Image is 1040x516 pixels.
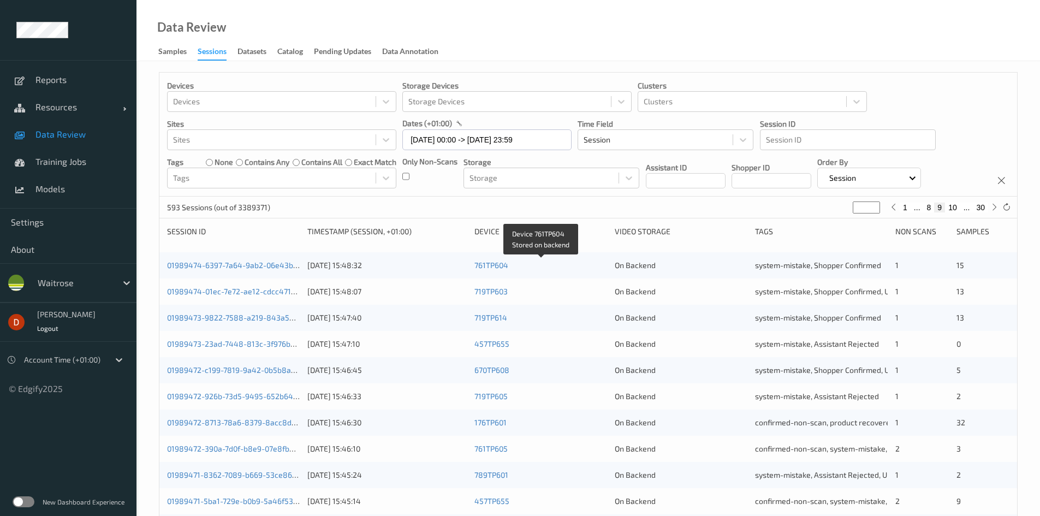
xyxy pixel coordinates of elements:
a: 789TP601 [474,470,508,479]
div: [DATE] 15:46:45 [307,365,467,376]
div: Tags [755,226,888,237]
p: Tags [167,157,183,168]
a: 01989473-23ad-7448-813c-3f976b4cd2d2 [167,339,317,348]
span: 1 [895,470,899,479]
div: On Backend [615,470,747,481]
div: [DATE] 15:45:14 [307,496,467,507]
a: 457TP655 [474,339,509,348]
div: Data Review [157,22,226,33]
div: Device [474,226,607,237]
div: Sessions [198,46,227,61]
p: Storage [463,157,639,168]
div: [DATE] 15:46:10 [307,443,467,454]
div: [DATE] 15:47:10 [307,339,467,349]
span: 13 [956,313,964,322]
a: Data Annotation [382,44,449,60]
div: On Backend [615,339,747,349]
div: On Backend [615,417,747,428]
a: 761TP604 [474,260,508,270]
label: none [215,157,233,168]
span: confirmed-non-scan, product recovered, recovered product, Shopper Confirmed [755,418,1033,427]
a: Sessions [198,44,237,61]
p: Storage Devices [402,80,632,91]
span: system-mistake, Shopper Confirmed, Unusual-Activity, Picklist item alert [755,365,1004,375]
div: On Backend [615,365,747,376]
div: [DATE] 15:47:40 [307,312,467,323]
div: [DATE] 15:46:30 [307,417,467,428]
span: 1 [895,339,899,348]
p: Shopper ID [732,162,811,173]
label: exact match [354,157,396,168]
span: 15 [956,260,964,270]
label: contains any [245,157,289,168]
p: dates (+01:00) [402,118,452,129]
a: 01989474-6397-7a64-9ab2-06e43b3463e9 [167,260,320,270]
div: On Backend [615,391,747,402]
a: 761TP605 [474,444,508,453]
p: 593 Sessions (out of 3389371) [167,202,270,213]
a: 01989472-390a-7d0f-b8e9-07e8fbb1e06e [167,444,314,453]
a: Datasets [237,44,277,60]
div: On Backend [615,260,747,271]
div: [DATE] 15:46:33 [307,391,467,402]
span: 9 [956,496,961,506]
button: ... [911,203,924,212]
div: [DATE] 15:48:07 [307,286,467,297]
p: Order By [817,157,922,168]
div: Samples [956,226,1009,237]
div: Samples [158,46,187,60]
a: 01989472-8713-78a6-8379-8acc8d02eb0a [167,418,318,427]
a: 01989472-926b-73d5-9495-652b64266775 [167,392,318,401]
div: Datasets [237,46,266,60]
span: 1 [895,365,899,375]
span: 1 [895,260,899,270]
div: Pending Updates [314,46,371,60]
button: 1 [900,203,911,212]
p: Session ID [760,118,936,129]
label: contains all [301,157,342,168]
a: 01989474-01ec-7e72-ae12-cdcc4718d4b2 [167,287,314,296]
div: On Backend [615,496,747,507]
div: Catalog [277,46,303,60]
a: 670TP608 [474,365,509,375]
span: 0 [956,339,961,348]
div: Video Storage [615,226,747,237]
div: Session ID [167,226,300,237]
p: Sites [167,118,396,129]
div: On Backend [615,312,747,323]
span: 1 [895,392,899,401]
span: 2 [895,444,900,453]
a: 01989471-5ba1-729e-b0b9-5a46f53f05a9 [167,496,313,506]
span: 2 [956,392,961,401]
span: 1 [895,418,899,427]
span: system-mistake, Shopper Confirmed, Unusual-Activity [755,287,941,296]
div: Non Scans [895,226,948,237]
a: 719TP614 [474,313,507,322]
a: 01989472-c199-7819-9a42-0b5b8af48d58 [167,365,317,375]
span: system-mistake, Assistant Rejected [755,339,879,348]
span: 13 [956,287,964,296]
button: 8 [924,203,935,212]
span: 2 [895,496,900,506]
span: system-mistake, Assistant Rejected, Unusual-Activity, Picklist item alert [755,470,1002,479]
div: Data Annotation [382,46,438,60]
span: 1 [895,287,899,296]
span: 5 [956,365,961,375]
span: system-mistake, Shopper Confirmed [755,260,881,270]
p: Only Non-Scans [402,156,457,167]
a: 01989473-9822-7588-a219-843a53a442f0 [167,313,319,322]
div: [DATE] 15:45:24 [307,470,467,481]
button: 10 [945,203,960,212]
a: 719TP603 [474,287,508,296]
button: ... [960,203,973,212]
p: Session [825,173,860,183]
div: [DATE] 15:48:32 [307,260,467,271]
span: 3 [956,444,961,453]
div: On Backend [615,443,747,454]
p: Time Field [578,118,753,129]
a: 719TP605 [474,392,508,401]
span: 32 [956,418,965,427]
a: 457TP655 [474,496,509,506]
span: system-mistake, Shopper Confirmed [755,313,881,322]
a: 176TP601 [474,418,507,427]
